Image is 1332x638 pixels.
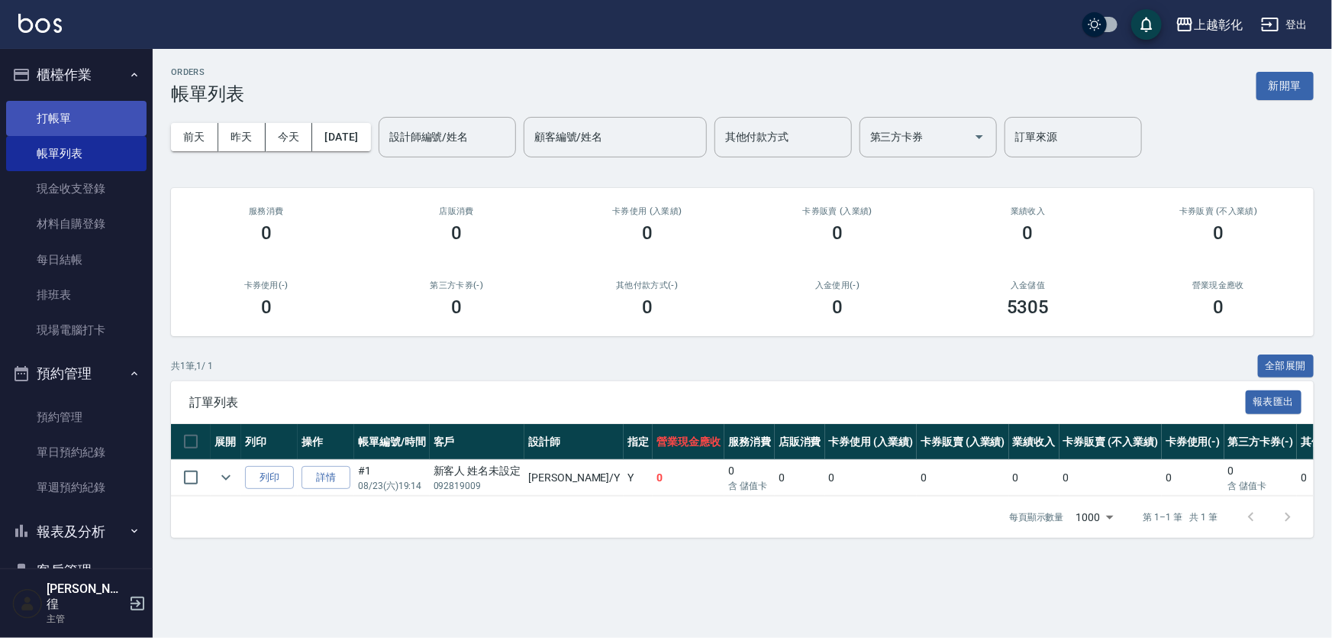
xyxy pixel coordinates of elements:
[642,222,653,244] h3: 0
[832,222,843,244] h3: 0
[775,460,825,496] td: 0
[1224,424,1298,460] th: 第三方卡券(-)
[1009,510,1064,524] p: 每頁顯示數量
[214,466,237,489] button: expand row
[434,463,521,479] div: 新客人 姓名未設定
[241,424,298,460] th: 列印
[354,424,430,460] th: 帳單編號/時間
[1131,9,1162,40] button: save
[1142,206,1296,216] h2: 卡券販賣 (不入業績)
[1070,497,1119,538] div: 1000
[1213,222,1224,244] h3: 0
[189,280,343,290] h2: 卡券使用(-)
[1023,222,1034,244] h3: 0
[728,479,771,493] p: 含 儲值卡
[6,55,147,95] button: 櫃檯作業
[832,296,843,318] h3: 0
[724,424,775,460] th: 服務消費
[825,460,918,496] td: 0
[451,222,462,244] h3: 0
[354,460,430,496] td: #1
[189,206,343,216] h3: 服務消費
[302,466,350,490] a: 詳情
[570,206,724,216] h2: 卡券使用 (入業績)
[1059,424,1162,460] th: 卡券販賣 (不入業績)
[171,83,244,105] h3: 帳單列表
[18,14,62,33] img: Logo
[6,136,147,171] a: 帳單列表
[1246,394,1302,409] a: 報表匯出
[624,460,653,496] td: Y
[434,479,521,493] p: 092819009
[1162,424,1224,460] th: 卡券使用(-)
[624,424,653,460] th: 指定
[6,277,147,313] a: 排班表
[653,460,724,496] td: 0
[380,280,534,290] h2: 第三方卡券(-)
[1009,424,1059,460] th: 業績收入
[775,424,825,460] th: 店販消費
[358,479,426,493] p: 08/23 (六) 19:14
[524,424,624,460] th: 設計師
[1162,460,1224,496] td: 0
[47,581,124,612] h5: [PERSON_NAME]徨
[171,67,244,77] h2: ORDERS
[245,466,294,490] button: 列印
[1142,280,1296,290] h2: 營業現金應收
[1256,72,1314,100] button: 新開單
[724,460,775,496] td: 0
[6,242,147,277] a: 每日結帳
[189,395,1246,410] span: 訂單列表
[1256,78,1314,92] a: 新開單
[266,123,313,151] button: 今天
[6,206,147,241] a: 材料自購登錄
[1255,11,1314,39] button: 登出
[6,101,147,136] a: 打帳單
[825,424,918,460] th: 卡券使用 (入業績)
[1194,15,1243,34] div: 上越彰化
[761,280,915,290] h2: 入金使用(-)
[380,206,534,216] h2: 店販消費
[261,296,272,318] h3: 0
[171,123,218,151] button: 前天
[653,424,724,460] th: 營業現金應收
[6,171,147,206] a: 現金收支登錄
[211,424,241,460] th: 展開
[642,296,653,318] h3: 0
[6,435,147,470] a: 單日預約紀錄
[171,359,213,373] p: 共 1 筆, 1 / 1
[6,551,147,591] button: 客戶管理
[1246,390,1302,414] button: 報表匯出
[6,313,147,348] a: 現場電腦打卡
[951,280,1105,290] h2: 入金儲值
[524,460,624,496] td: [PERSON_NAME] /Y
[6,354,147,393] button: 預約管理
[1059,460,1162,496] td: 0
[1228,479,1294,493] p: 含 儲值卡
[1224,460,1298,496] td: 0
[967,125,992,149] button: Open
[570,280,724,290] h2: 其他付款方式(-)
[6,512,147,552] button: 報表及分析
[261,222,272,244] h3: 0
[12,588,43,619] img: Person
[1007,296,1050,318] h3: 5305
[1213,296,1224,318] h3: 0
[951,206,1105,216] h2: 業績收入
[761,206,915,216] h2: 卡券販賣 (入業績)
[917,460,1009,496] td: 0
[6,400,147,435] a: 預約管理
[1258,355,1314,378] button: 全部展開
[218,123,266,151] button: 昨天
[451,296,462,318] h3: 0
[1143,510,1218,524] p: 第 1–1 筆 共 1 筆
[6,470,147,505] a: 單週預約紀錄
[1009,460,1059,496] td: 0
[1169,9,1249,40] button: 上越彰化
[47,612,124,626] p: 主管
[312,123,370,151] button: [DATE]
[298,424,354,460] th: 操作
[917,424,1009,460] th: 卡券販賣 (入業績)
[430,424,525,460] th: 客戶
